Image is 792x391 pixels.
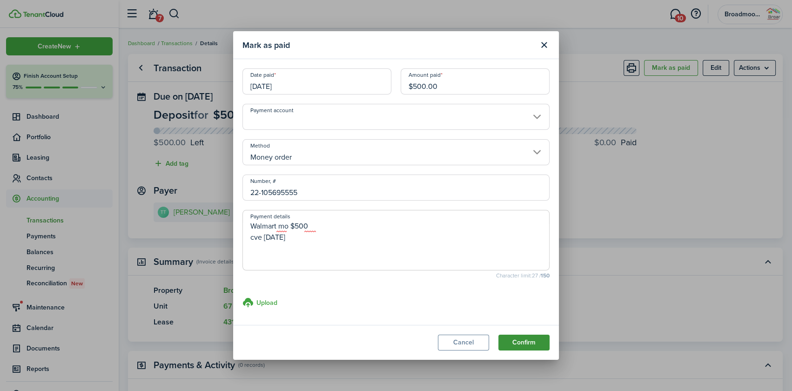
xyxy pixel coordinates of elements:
[242,68,391,94] input: mm/dd/yyyy
[438,335,489,351] button: Cancel
[242,36,534,54] modal-title: Mark as paid
[401,68,550,94] input: 0.00
[242,273,550,278] small: Character limit: 27 /
[498,335,550,351] button: Confirm
[541,271,550,280] b: 150
[536,37,552,53] button: Close modal
[256,298,277,308] h3: Upload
